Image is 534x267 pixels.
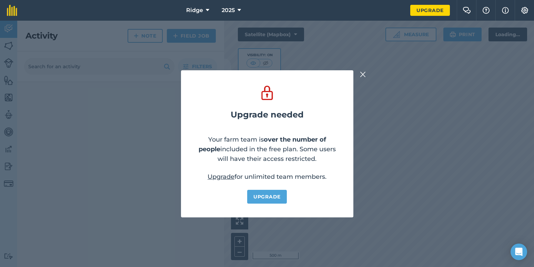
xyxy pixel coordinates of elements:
a: Upgrade [410,5,450,16]
p: Your farm team is included in the free plan. Some users will have their access restricted. [195,135,340,164]
a: Upgrade [208,173,234,181]
a: Upgrade [247,190,287,204]
img: svg+xml;base64,PHN2ZyB4bWxucz0iaHR0cDovL3d3dy53My5vcmcvMjAwMC9zdmciIHdpZHRoPSIyMiIgaGVpZ2h0PSIzMC... [360,70,366,79]
img: A cog icon [521,7,529,14]
span: Ridge [186,6,203,14]
div: Open Intercom Messenger [511,244,527,260]
img: A question mark icon [482,7,490,14]
img: Two speech bubbles overlapping with the left bubble in the forefront [463,7,471,14]
img: svg+xml;base64,PHN2ZyB4bWxucz0iaHR0cDovL3d3dy53My5vcmcvMjAwMC9zdmciIHdpZHRoPSIxNyIgaGVpZ2h0PSIxNy... [502,6,509,14]
span: 2025 [222,6,235,14]
strong: over the number of people [199,136,326,153]
p: for unlimited team members. [208,172,326,182]
img: fieldmargin Logo [7,5,17,16]
h2: Upgrade needed [231,110,304,120]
